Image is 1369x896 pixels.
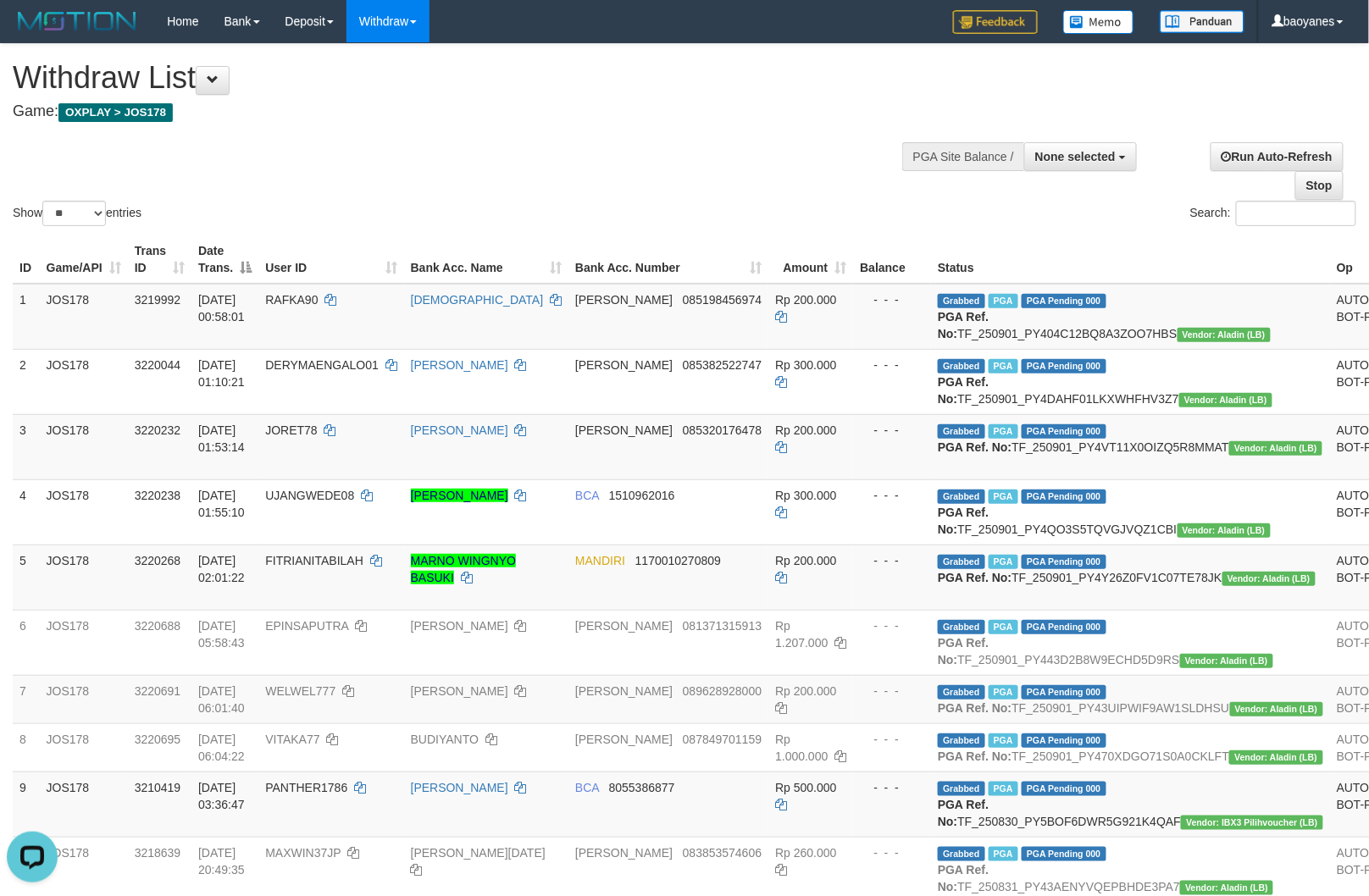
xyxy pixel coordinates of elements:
[931,235,1330,284] th: Status
[938,375,989,406] b: PGA Ref. No:
[198,293,245,324] span: [DATE] 00:58:01
[135,293,181,307] span: 3219992
[775,293,836,307] span: Rp 200.000
[13,675,40,723] td: 7
[135,619,181,633] span: 3220688
[1211,142,1344,171] a: Run Auto-Refresh
[575,489,599,502] span: BCA
[13,414,40,479] td: 3
[938,489,985,504] span: Grabbed
[938,749,1012,763] b: PGA Ref. No:
[404,235,568,284] th: Bank Acc. Name: activate to sort column ascending
[568,235,768,284] th: Bank Acc. Number: activate to sort column ascending
[1295,171,1344,200] a: Stop
[13,723,40,772] td: 8
[198,684,245,715] span: [DATE] 06:01:40
[135,733,181,746] span: 3220695
[1022,489,1106,504] span: PGA Pending
[989,733,1018,748] span: Marked by baohafiz
[411,554,516,584] a: MARNO WINGNYO BASUKI
[575,358,673,372] span: [PERSON_NAME]
[938,440,1012,454] b: PGA Ref. No:
[1022,782,1106,796] span: PGA Pending
[860,487,924,504] div: - - -
[1180,881,1273,895] span: Vendor URL: https://dashboard.q2checkout.com/secure
[40,545,128,610] td: JOS178
[775,423,836,437] span: Rp 200.000
[775,489,836,502] span: Rp 300.000
[775,846,836,860] span: Rp 260.000
[938,733,985,748] span: Grabbed
[938,620,985,634] span: Grabbed
[775,619,828,650] span: Rp 1.207.000
[265,554,363,567] span: FITRIANITABILAH
[40,610,128,675] td: JOS178
[13,103,895,120] h4: Game:
[683,733,762,746] span: Copy 087849701159 to clipboard
[198,423,245,454] span: [DATE] 01:53:14
[860,357,924,373] div: - - -
[198,358,245,389] span: [DATE] 01:10:21
[938,555,985,569] span: Grabbed
[775,781,836,794] span: Rp 500.000
[265,423,317,437] span: JORET78
[938,359,985,373] span: Grabbed
[1022,685,1106,700] span: PGA Pending
[1236,201,1356,226] input: Search:
[13,772,40,837] td: 9
[265,489,354,502] span: UJANGWEDE08
[1063,10,1134,34] img: Button%20Memo.svg
[989,555,1018,569] span: Marked by baohafiz
[1222,572,1316,586] span: Vendor URL: https://dashboard.q2checkout.com/secure
[58,103,173,122] span: OXPLAY > JOS178
[265,684,335,698] span: WELWEL777
[135,684,181,698] span: 3220691
[40,772,128,837] td: JOS178
[40,675,128,723] td: JOS178
[683,423,762,437] span: Copy 085320176478 to clipboard
[411,358,508,372] a: [PERSON_NAME]
[1229,750,1322,765] span: Vendor URL: https://dashboard.q2checkout.com/secure
[135,554,181,567] span: 3220268
[1178,523,1271,538] span: Vendor URL: https://dashboard.q2checkout.com/secure
[1180,654,1273,668] span: Vendor URL: https://dashboard.q2checkout.com/secure
[768,235,853,284] th: Amount: activate to sort column ascending
[683,684,762,698] span: Copy 089628928000 to clipboard
[13,349,40,414] td: 2
[198,554,245,584] span: [DATE] 02:01:22
[860,731,924,748] div: - - -
[575,554,625,567] span: MANDIRI
[938,310,989,340] b: PGA Ref. No:
[13,8,141,34] img: MOTION_logo.png
[40,284,128,350] td: JOS178
[13,284,40,350] td: 1
[575,423,673,437] span: [PERSON_NAME]
[191,235,258,284] th: Date Trans.: activate to sort column descending
[411,619,508,633] a: [PERSON_NAME]
[609,781,675,794] span: Copy 8055386877 to clipboard
[931,610,1330,675] td: TF_250901_PY443D2B8W9ECHD5D9RS
[1179,393,1272,407] span: Vendor URL: https://dashboard.q2checkout.com/secure
[989,847,1018,861] span: Marked by baodewi
[128,235,191,284] th: Trans ID: activate to sort column ascending
[265,619,348,633] span: EPINSAPUTRA
[902,142,1024,171] div: PGA Site Balance /
[860,617,924,634] div: - - -
[931,479,1330,545] td: TF_250901_PY4QO3S5TQVGJVQZ1CBI
[1022,555,1106,569] span: PGA Pending
[931,723,1330,772] td: TF_250901_PY470XDGO71S0A0CKLFT
[775,358,836,372] span: Rp 300.000
[1229,441,1322,456] span: Vendor URL: https://dashboard.q2checkout.com/secure
[938,701,1012,715] b: PGA Ref. No:
[938,294,985,308] span: Grabbed
[40,479,128,545] td: JOS178
[989,620,1018,634] span: Marked by baohafiz
[1022,294,1106,308] span: PGA Pending
[1022,847,1106,861] span: PGA Pending
[860,779,924,796] div: - - -
[1024,142,1137,171] button: None selected
[931,772,1330,837] td: TF_250830_PY5BOF6DWR5G921K4QAF
[135,489,181,502] span: 3220238
[258,235,403,284] th: User ID: activate to sort column ascending
[683,293,762,307] span: Copy 085198456974 to clipboard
